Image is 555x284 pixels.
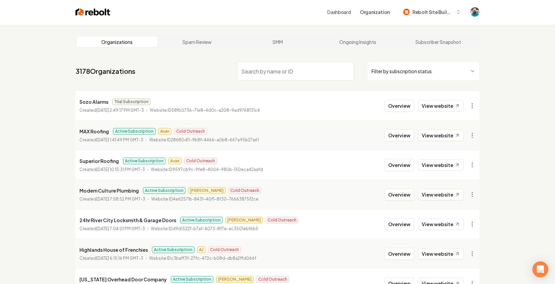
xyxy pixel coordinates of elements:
a: View website [418,189,464,200]
button: Overview [385,100,414,112]
p: Website ID d9d1522f-b7af-4073-8f7e-ac3501ebf6b5 [151,225,258,232]
a: View website [418,130,464,141]
p: Created [79,166,145,173]
span: Rebolt Site Builder [412,9,453,16]
p: Website ID 58fb0736-71e8-4d0c-a208-9ad9768131c4 [150,107,260,114]
span: Active Subscription [123,158,166,164]
input: Search by name or ID [237,62,354,80]
span: Cold Outreach [184,158,217,164]
p: 24hr River City Locksmith & Garage Doors [79,216,176,224]
p: Sozo Alarms [79,98,108,106]
p: Created [79,225,145,232]
a: Ongoing Insights [318,37,398,47]
span: Cold Outreach [174,128,207,135]
p: Modern Culture Plumbing [79,187,139,195]
span: [PERSON_NAME] [225,217,263,223]
time: [DATE] 1:41:49 PM GMT-3 [96,137,143,142]
p: Created [79,255,143,262]
a: View website [418,100,464,111]
span: Avan [158,128,171,135]
time: [DATE] 6:15:16 PM GMT-3 [96,256,143,261]
a: View website [418,159,464,171]
img: Rebolt Site Builder [403,9,410,15]
p: Website ID 9597cb9c-9fe8-4004-980b-150eca42aafd [151,166,263,173]
p: Website ID c3baff3f-27fc-472c-b08d-db8a2ffd066f [149,255,256,262]
a: Organizations [77,37,157,47]
span: AJ [197,246,205,253]
button: Overview [385,159,414,171]
a: View website [418,248,464,259]
p: Created [79,107,144,114]
span: Avan [168,158,181,164]
time: [DATE] 2:49:17 PM GMT-3 [96,108,144,113]
time: [DATE] 7:04:01 PM GMT-3 [96,226,145,231]
button: Organization [356,6,394,18]
a: SMM [237,37,318,47]
a: Subscriber Snapshot [398,37,478,47]
span: Cold Outreach [266,217,298,223]
a: Spam Review [157,37,238,47]
p: Superior Roofing [79,157,119,165]
img: Rebolt Logo [75,7,110,17]
span: Active Subscription [143,187,185,194]
span: Active Subscription [113,128,156,135]
div: Open Intercom Messenger [532,261,548,277]
span: Active Subscription [152,246,194,253]
time: [DATE] 10:15:31 PM GMT-3 [96,167,145,172]
button: Overview [385,189,414,201]
p: MAX Roofing [79,127,109,135]
span: Cold Outreach [256,276,289,283]
button: Overview [385,218,414,230]
img: Breno Sales [470,7,480,17]
button: Overview [385,248,414,260]
time: [DATE] 7:58:52 PM GMT-3 [96,197,145,202]
button: Overview [385,129,414,141]
span: [PERSON_NAME] [216,276,254,283]
a: View website [418,218,464,230]
a: 3178Organizations [75,67,135,76]
a: Dashboard [327,9,351,15]
span: Active Subscription [180,217,223,223]
p: Highlands House of Frenchies [79,246,148,254]
p: Website ID 4e62571b-8431-40f1-8f30-76663875f2ce [151,196,259,203]
p: [US_STATE] Overhead Door Company [79,275,167,283]
span: Active Subscription [171,276,213,283]
span: Trial Subscription [112,98,151,105]
span: [PERSON_NAME] [188,187,226,194]
span: Cold Outreach [228,187,261,194]
button: Open user button [470,7,480,17]
span: Cold Outreach [208,246,241,253]
p: Created [79,196,145,203]
p: Website ID 28680d11-9b8f-4466-a0b8-667e95b27a61 [149,137,259,143]
p: Created [79,137,143,143]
